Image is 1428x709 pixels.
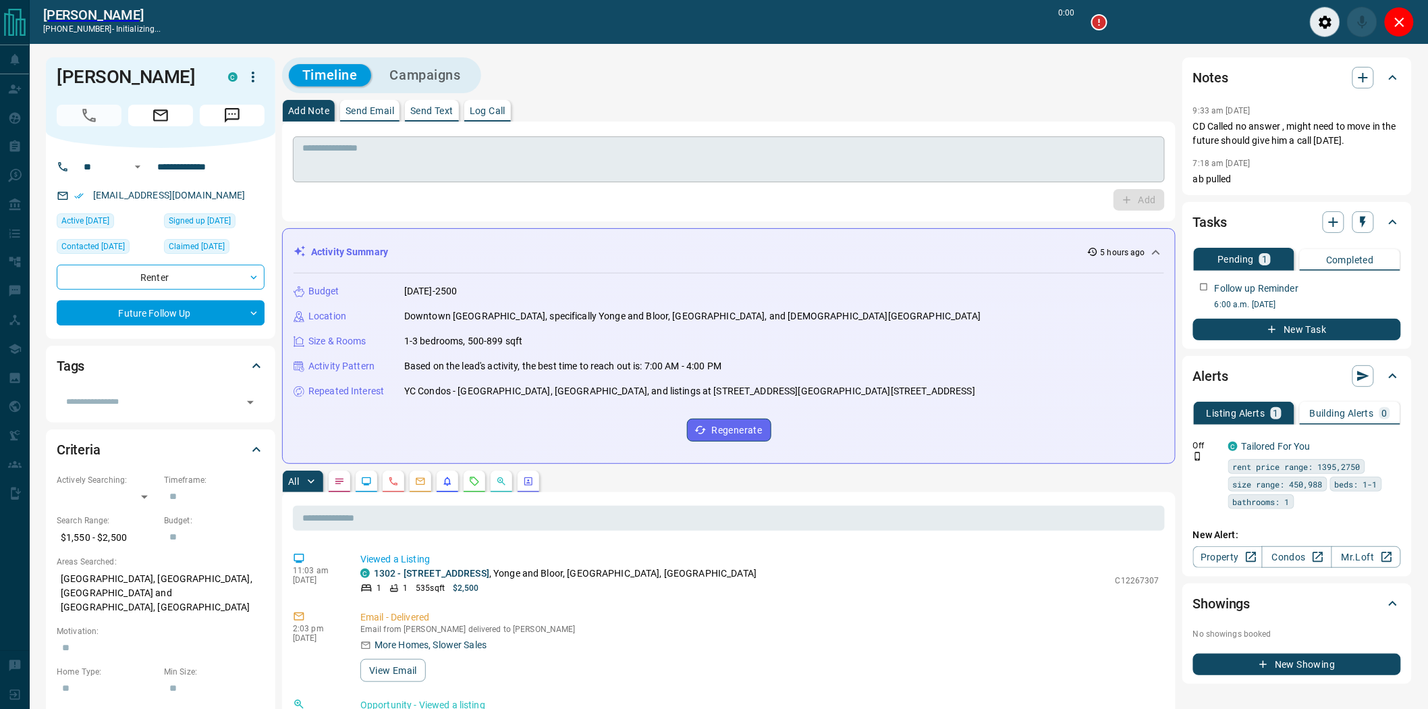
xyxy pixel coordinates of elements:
[404,359,721,373] p: Based on the lead's activity, the best time to reach out is: 7:00 AM - 4:00 PM
[200,105,265,126] span: Message
[404,284,457,298] p: [DATE]-2500
[334,476,345,487] svg: Notes
[289,64,371,86] button: Timeline
[93,190,246,201] a: [EMAIL_ADDRESS][DOMAIN_NAME]
[388,476,399,487] svg: Calls
[1193,452,1203,461] svg: Push Notification Only
[43,23,161,35] p: [PHONE_NUMBER] -
[1193,593,1251,614] h2: Showings
[360,552,1159,567] p: Viewed a Listing
[410,106,454,115] p: Send Text
[57,666,157,678] p: Home Type:
[403,582,408,594] p: 1
[308,309,346,323] p: Location
[1384,7,1415,37] div: Close
[228,72,238,82] div: condos.ca
[164,666,265,678] p: Min Size:
[57,300,265,325] div: Future Follow Up
[164,213,265,232] div: Fri Jul 18 2025
[1193,206,1401,238] div: Tasks
[308,359,375,373] p: Activity Pattern
[57,527,157,549] p: $1,550 - $2,500
[1193,61,1401,94] div: Notes
[288,477,299,486] p: All
[130,159,146,175] button: Open
[346,106,394,115] p: Send Email
[293,624,340,633] p: 2:03 pm
[1215,298,1401,311] p: 6:00 a.m. [DATE]
[1347,7,1377,37] div: Mute
[1193,106,1251,115] p: 9:33 am [DATE]
[57,105,121,126] span: Call
[377,582,381,594] p: 1
[1193,440,1220,452] p: Off
[43,7,161,23] a: [PERSON_NAME]
[1193,67,1228,88] h2: Notes
[1193,319,1401,340] button: New Task
[416,582,445,594] p: 535 sqft
[1262,546,1331,568] a: Condos
[61,214,109,228] span: Active [DATE]
[375,638,487,652] p: More Homes, Slower Sales
[57,568,265,619] p: [GEOGRAPHIC_DATA], [GEOGRAPHIC_DATA], [GEOGRAPHIC_DATA] and [GEOGRAPHIC_DATA], [GEOGRAPHIC_DATA]
[57,439,101,461] h2: Criteria
[404,384,975,398] p: YC Condos - [GEOGRAPHIC_DATA], [GEOGRAPHIC_DATA], and listings at [STREET_ADDRESS][GEOGRAPHIC_DAT...
[1193,365,1228,387] h2: Alerts
[57,355,84,377] h2: Tags
[57,265,265,290] div: Renter
[57,556,265,568] p: Areas Searched:
[1273,409,1279,418] p: 1
[164,515,265,527] p: Budget:
[308,334,366,348] p: Size & Rooms
[169,214,231,228] span: Signed up [DATE]
[1059,7,1075,37] p: 0:00
[57,213,157,232] div: Wed Jul 23 2025
[360,625,1159,634] p: Email from [PERSON_NAME] delivered to [PERSON_NAME]
[311,245,388,259] p: Activity Summary
[523,476,534,487] svg: Agent Actions
[469,476,480,487] svg: Requests
[496,476,507,487] svg: Opportunities
[294,240,1164,265] div: Activity Summary5 hours ago
[308,384,384,398] p: Repeated Interest
[1242,441,1311,452] a: Tailored For You
[1217,255,1254,264] p: Pending
[164,474,265,486] p: Timeframe:
[57,66,208,88] h1: [PERSON_NAME]
[1193,360,1401,392] div: Alerts
[1101,246,1145,259] p: 5 hours ago
[1193,159,1251,168] p: 7:18 am [DATE]
[1310,7,1340,37] div: Audio Settings
[116,24,161,34] span: initializing...
[374,567,757,581] p: , Yonge and Bloor, [GEOGRAPHIC_DATA], [GEOGRAPHIC_DATA]
[293,575,340,585] p: [DATE]
[1326,255,1374,265] p: Completed
[57,434,265,466] div: Criteria
[470,106,505,115] p: Log Call
[360,569,370,578] div: condos.ca
[1233,477,1323,491] span: size range: 450,988
[57,474,157,486] p: Actively Searching:
[377,64,474,86] button: Campaigns
[1193,211,1227,233] h2: Tasks
[1382,409,1388,418] p: 0
[1262,255,1267,264] p: 1
[57,350,265,382] div: Tags
[1193,587,1401,620] div: Showings
[57,515,157,527] p: Search Range:
[360,610,1159,625] p: Email - Delivered
[1193,172,1401,186] p: ab pulled
[442,476,453,487] svg: Listing Alerts
[687,419,771,442] button: Regenerate
[1193,120,1401,148] p: CD Called no answer , might need to move in the future should give him a call [DATE].
[1228,442,1238,451] div: condos.ca
[1193,628,1401,640] p: No showings booked
[404,309,981,323] p: Downtown [GEOGRAPHIC_DATA], specifically Yonge and Bloor, [GEOGRAPHIC_DATA], and [DEMOGRAPHIC_DAT...
[453,582,479,594] p: $2,500
[1233,495,1290,508] span: bathrooms: 1
[74,191,84,201] svg: Email Verified
[169,240,225,253] span: Claimed [DATE]
[1335,477,1377,491] span: beds: 1-1
[288,106,329,115] p: Add Note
